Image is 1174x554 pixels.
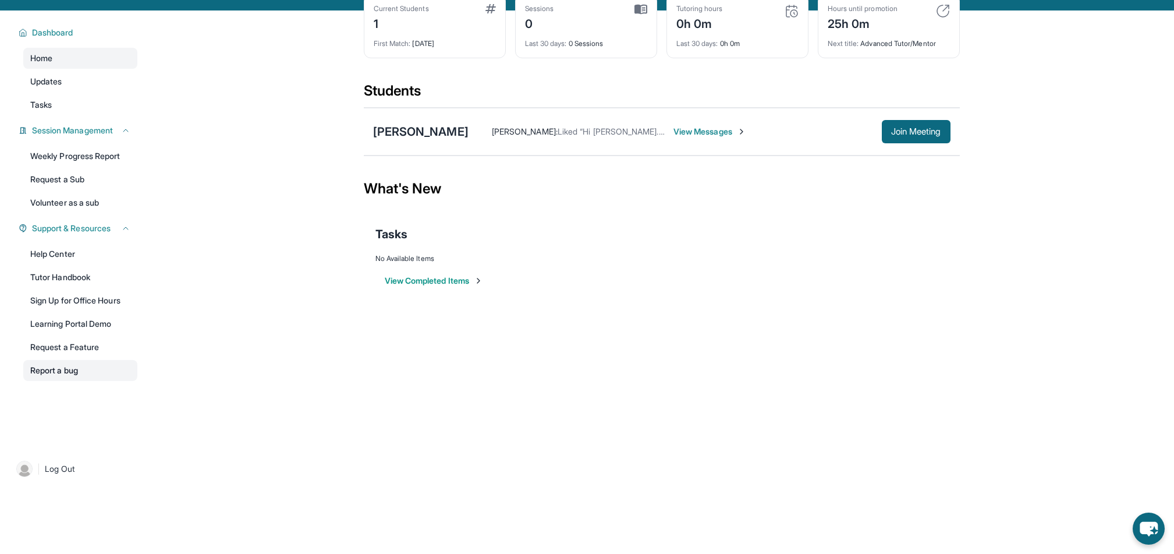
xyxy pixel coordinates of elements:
[30,76,62,87] span: Updates
[737,127,746,136] img: Chevron-Right
[492,126,558,136] span: [PERSON_NAME] :
[374,13,429,32] div: 1
[23,267,137,288] a: Tutor Handbook
[23,169,137,190] a: Request a Sub
[374,4,429,13] div: Current Students
[23,290,137,311] a: Sign Up for Office Hours
[525,13,554,32] div: 0
[32,125,113,136] span: Session Management
[676,4,723,13] div: Tutoring hours
[12,456,137,482] a: |Log Out
[374,39,411,48] span: First Match :
[23,313,137,334] a: Learning Portal Demo
[23,192,137,213] a: Volunteer as a sub
[37,462,40,476] span: |
[828,4,898,13] div: Hours until promotion
[485,4,496,13] img: card
[1133,513,1165,545] button: chat-button
[23,71,137,92] a: Updates
[364,82,960,107] div: Students
[23,244,137,264] a: Help Center
[32,223,111,234] span: Support & Resources
[525,32,647,48] div: 0 Sessions
[891,128,941,135] span: Join Meeting
[27,125,130,136] button: Session Management
[32,27,73,38] span: Dashboard
[525,4,554,13] div: Sessions
[676,13,723,32] div: 0h 0m
[27,223,130,234] button: Support & Resources
[374,32,496,48] div: [DATE]
[828,39,859,48] span: Next title :
[375,226,407,242] span: Tasks
[828,13,898,32] div: 25h 0m
[525,39,567,48] span: Last 30 days :
[30,99,52,111] span: Tasks
[27,27,130,38] button: Dashboard
[373,123,469,140] div: [PERSON_NAME]
[936,4,950,18] img: card
[375,254,948,263] div: No Available Items
[676,32,799,48] div: 0h 0m
[45,463,75,475] span: Log Out
[558,126,882,136] span: Liked “Hi [PERSON_NAME]. Looking forward to meet you.Yes let's do [DATE] thanks 🙏”
[23,360,137,381] a: Report a bug
[364,163,960,214] div: What's New
[882,120,950,143] button: Join Meeting
[828,32,950,48] div: Advanced Tutor/Mentor
[23,94,137,115] a: Tasks
[634,4,647,15] img: card
[23,48,137,69] a: Home
[673,126,746,137] span: View Messages
[23,146,137,167] a: Weekly Progress Report
[30,52,52,64] span: Home
[676,39,718,48] span: Last 30 days :
[385,275,483,287] button: View Completed Items
[785,4,799,18] img: card
[23,337,137,358] a: Request a Feature
[16,461,33,477] img: user-img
